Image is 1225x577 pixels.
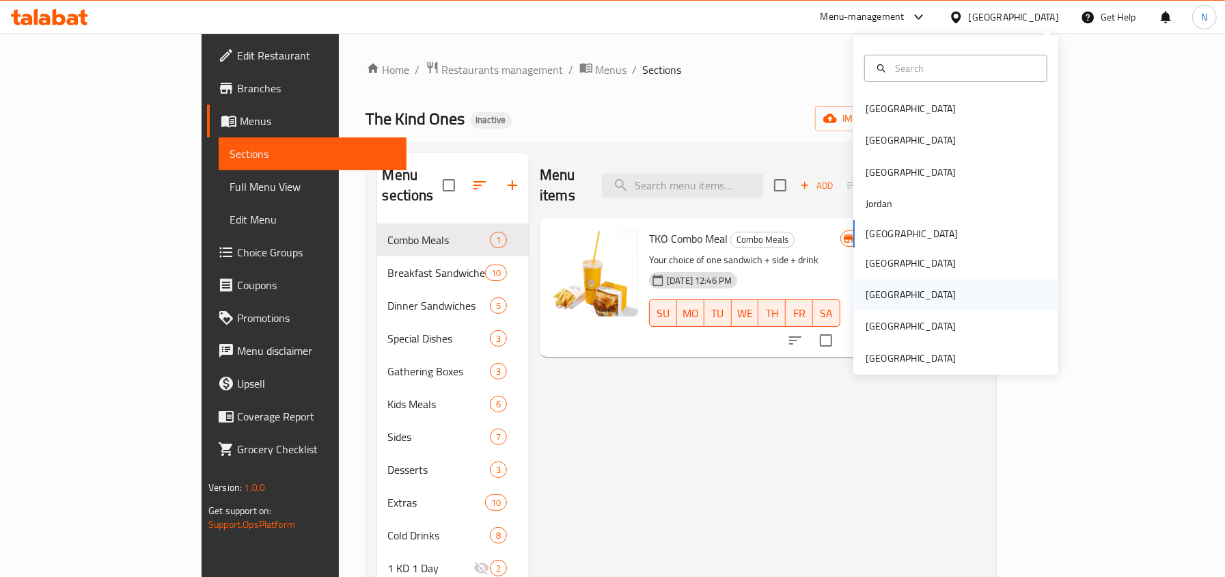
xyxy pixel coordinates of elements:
[366,103,465,134] span: The Kind Ones
[490,527,507,544] div: items
[471,112,512,129] div: Inactive
[490,330,507,347] div: items
[791,304,808,323] span: FR
[388,429,490,445] span: Sides
[969,10,1059,25] div: [GEOGRAPHIC_DATA]
[596,62,627,78] span: Menus
[633,62,637,78] li: /
[866,133,956,148] div: [GEOGRAPHIC_DATA]
[207,334,406,367] a: Menu disclaimer
[377,420,529,453] div: Sides7
[490,560,507,576] div: items
[866,287,956,302] div: [GEOGRAPHIC_DATA]
[737,304,754,323] span: WE
[237,47,395,64] span: Edit Restaurant
[388,560,473,576] span: 1 KD 1 Day
[491,332,506,345] span: 3
[230,178,395,195] span: Full Menu View
[491,431,506,444] span: 7
[779,324,812,357] button: sort-choices
[551,229,638,317] img: TKO Combo Meal
[485,265,507,281] div: items
[710,304,726,323] span: TU
[207,236,406,269] a: Choice Groups
[704,299,732,327] button: TU
[366,61,996,79] nav: breadcrumb
[569,62,574,78] li: /
[415,62,420,78] li: /
[388,461,490,478] span: Desserts
[388,265,485,281] span: Breakfast Sandwiches
[237,277,395,293] span: Coupons
[383,165,443,206] h2: Menu sections
[208,502,271,520] span: Get support on:
[486,267,506,280] span: 10
[643,62,682,78] span: Sections
[677,299,704,327] button: MO
[230,211,395,228] span: Edit Menu
[207,301,406,334] a: Promotions
[490,297,507,314] div: items
[649,299,677,327] button: SU
[490,396,507,412] div: items
[244,479,265,496] span: 1.0.0
[866,196,892,211] div: Jordan
[661,274,737,287] span: [DATE] 12:46 PM
[1201,10,1207,25] span: N
[491,234,506,247] span: 1
[764,304,780,323] span: TH
[491,464,506,477] span: 3
[758,299,786,327] button: TH
[826,110,892,127] span: import
[485,494,507,511] div: items
[731,232,794,247] span: Combo Meals
[426,61,564,79] a: Restaurants management
[795,175,838,196] span: Add item
[490,461,507,478] div: items
[219,170,406,203] a: Full Menu View
[491,398,506,411] span: 6
[442,62,564,78] span: Restaurants management
[237,441,395,457] span: Grocery Checklist
[815,106,903,131] button: import
[377,519,529,552] div: Cold Drinks8
[866,319,956,334] div: [GEOGRAPHIC_DATA]
[377,289,529,322] div: Dinner Sandwiches5
[219,137,406,170] a: Sections
[237,343,395,359] span: Menu disclaimer
[377,224,529,256] div: Combo Meals1
[388,363,490,379] div: Gathering Boxes
[491,365,506,378] span: 3
[795,175,838,196] button: Add
[388,232,490,248] span: Combo Meals
[491,562,506,575] span: 2
[388,494,485,511] span: Extras
[821,9,905,25] div: Menu-management
[230,146,395,162] span: Sections
[237,375,395,392] span: Upsell
[207,367,406,400] a: Upsell
[219,203,406,236] a: Edit Menu
[730,232,795,248] div: Combo Meals
[866,351,956,366] div: [GEOGRAPHIC_DATA]
[435,171,463,200] span: Select all sections
[490,429,507,445] div: items
[540,165,586,206] h2: Menu items
[207,433,406,466] a: Grocery Checklist
[490,232,507,248] div: items
[207,39,406,72] a: Edit Restaurant
[388,527,490,544] div: Cold Drinks
[473,560,490,576] svg: Inactive section
[786,299,813,327] button: FR
[866,101,956,116] div: [GEOGRAPHIC_DATA]
[496,169,529,202] button: Add section
[388,297,490,314] div: Dinner Sandwiches
[486,496,506,509] span: 10
[208,515,295,533] a: Support.OpsPlatform
[471,114,512,126] span: Inactive
[377,453,529,486] div: Desserts3
[649,228,728,249] span: TKO Combo Meal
